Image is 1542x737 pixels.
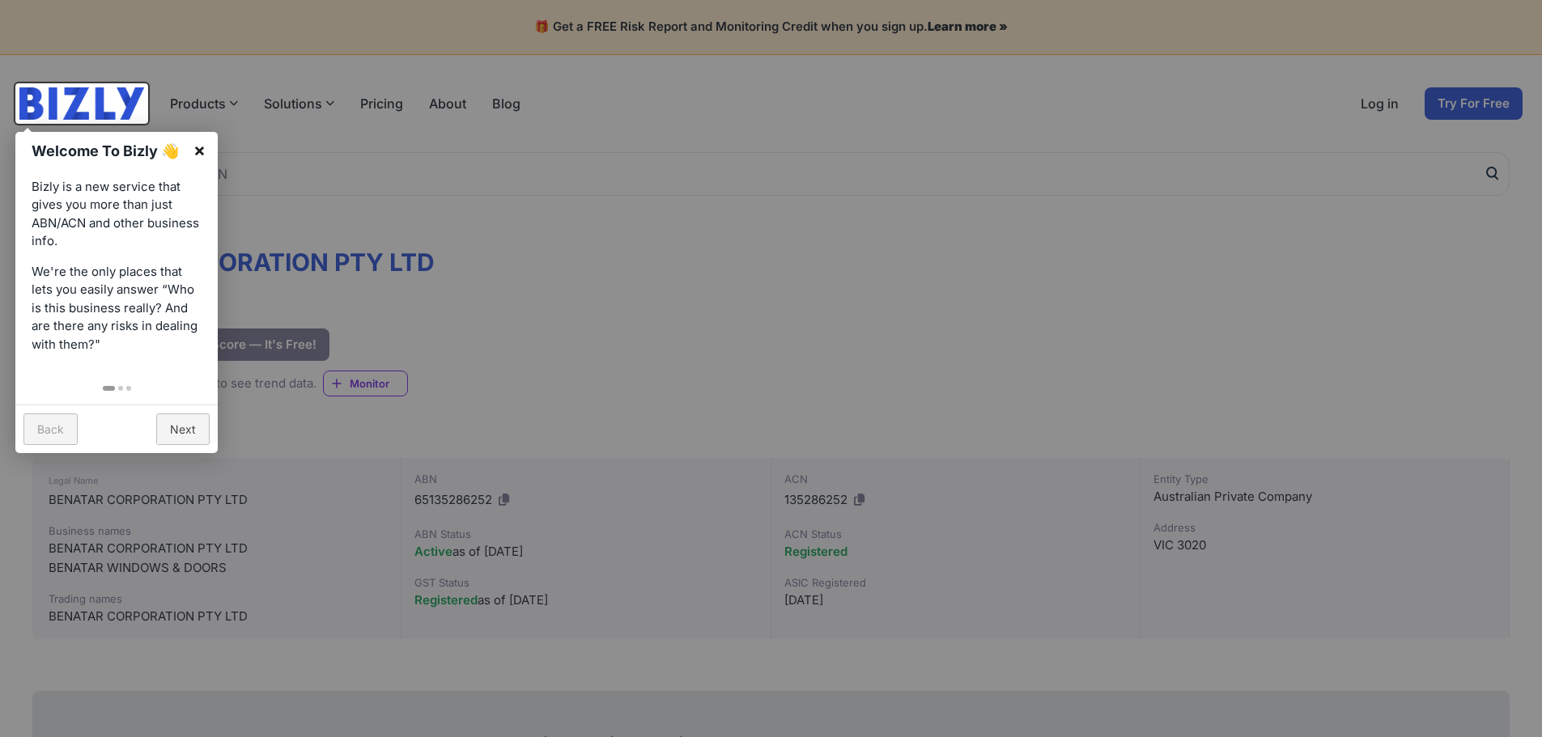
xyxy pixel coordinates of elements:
[32,178,202,251] p: Bizly is a new service that gives you more than just ABN/ACN and other business info.
[181,132,218,168] a: ×
[32,263,202,354] p: We're the only places that lets you easily answer “Who is this business really? And are there any...
[156,413,210,445] a: Next
[32,140,185,162] h1: Welcome To Bizly 👋
[23,413,78,445] a: Back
